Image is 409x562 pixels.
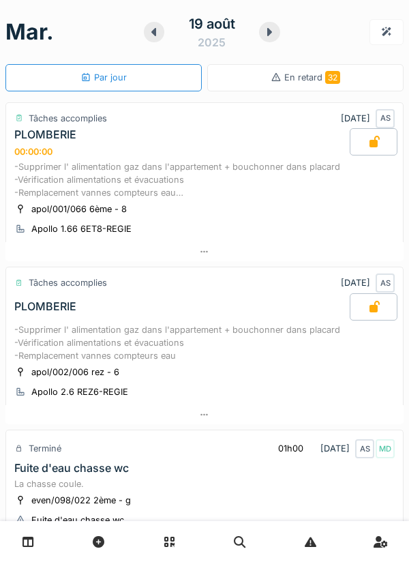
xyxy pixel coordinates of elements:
div: La chasse coule. [14,477,395,490]
div: Fuite d'eau chasse wc [14,462,129,475]
div: PLOMBERIE [14,128,76,141]
div: 19 août [189,14,235,34]
div: PLOMBERIE [14,300,76,313]
div: apol/002/006 rez - 6 [31,366,119,379]
div: AS [355,439,374,458]
div: apol/001/066 6ème - 8 [31,203,127,216]
div: [DATE] [341,273,395,293]
div: Tâches accomplies [29,112,107,125]
div: Fuite d'eau chasse wc [31,514,124,527]
div: even/098/022 2ème - g [31,494,131,507]
div: Terminé [29,442,61,455]
h1: mar. [5,19,54,45]
div: Tâches accomplies [29,276,107,289]
div: MD [376,439,395,458]
div: -Supprimer l' alimentation gaz dans l'appartement + bouchonner dans placard -Vérification aliment... [14,323,395,363]
div: Apollo 1.66 6ET8-REGIE [31,222,132,235]
div: AS [376,273,395,293]
div: Apollo 2.6 REZ6-REGIE [31,385,128,398]
div: [DATE] [341,109,395,128]
div: [DATE] [267,436,395,461]
div: 2025 [198,34,226,50]
div: Par jour [80,71,127,84]
div: 00:00:00 [14,147,52,157]
div: -Supprimer l' alimentation gaz dans l'appartement + bouchonner dans placard -Vérification aliment... [14,160,395,200]
span: 32 [325,71,340,84]
div: AS [376,109,395,128]
span: En retard [284,72,340,83]
div: 01h00 [278,442,303,455]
